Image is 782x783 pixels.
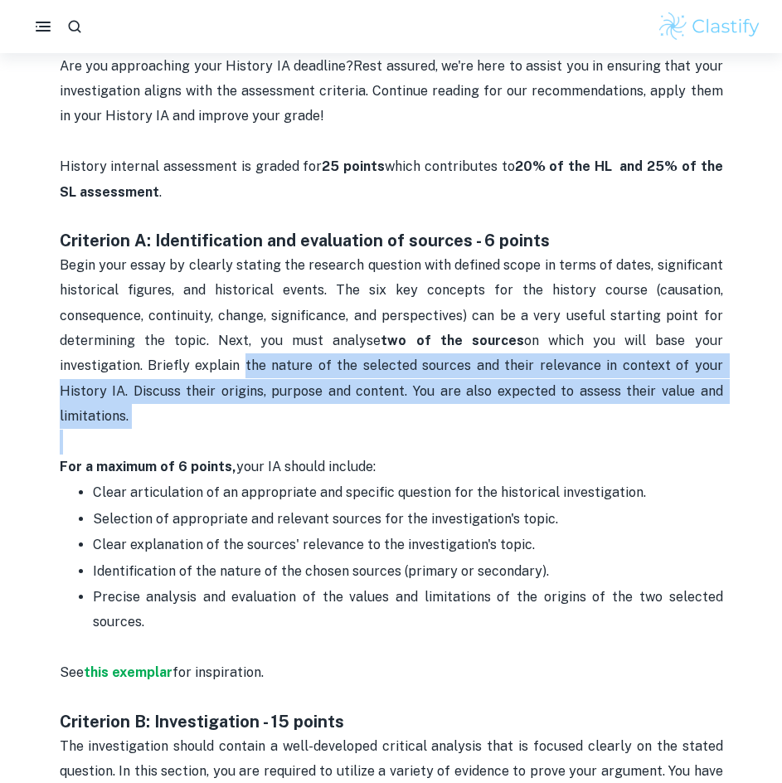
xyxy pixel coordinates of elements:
span: Precise analysis and evaluation of the values and limitations of the origins of the two selected ... [93,589,726,630]
span: Rest assured, we're here to assist you in ensuring that your investigation aligns with the assess... [60,58,726,124]
strong: Criterion A: Identification and evaluation of sources - 6 points [60,231,550,250]
span: Selection of appropriate and relevant sources for the investigation's topic. [93,511,558,527]
span: Clear explanation of the sources' relevance to the investigation's topic. [93,537,535,552]
a: this exemplar [84,664,172,680]
strong: For a maximum of 6 points, [60,459,236,474]
span: Clear articulation of an appropriate and specific question for the historical investigation. [93,484,646,500]
span: your IA should include: [60,459,376,474]
span: for inspiration. [172,664,264,680]
span: Are you approaching your History IA deadline? [60,58,354,74]
img: Clastify logo [657,10,762,43]
span: Begin your essay by clearly stating the research question with defined scope in terms of dates, s... [60,257,726,424]
span: Identification of the nature of the chosen sources (primary or secondary). [93,563,549,579]
span: See [60,664,84,680]
strong: 25 points [322,158,385,174]
span: History internal assessment is graded for which contributes to . [60,158,726,199]
strong: two of the sources [381,333,523,348]
strong: 20% of the HL and 25% of the SL assessment [60,158,726,199]
strong: Criterion B: Investigation - 15 points [60,712,344,732]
